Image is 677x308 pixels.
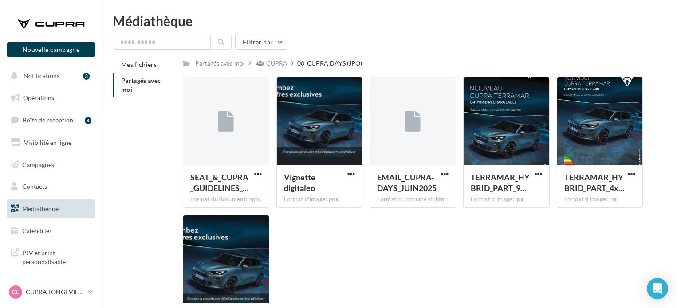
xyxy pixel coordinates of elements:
a: Boîte de réception4 [5,110,97,129]
span: SEAT_&_CUPRA_GUIDELINES_JPO_2025 [190,172,249,193]
span: Notifications [24,72,59,79]
p: CUPRA LONGEVILLE LES [GEOGRAPHIC_DATA] [26,288,85,296]
a: PLV et print personnalisable [5,243,97,269]
span: EMAIL_CUPRA-DAYS_JUIN2025 [377,172,437,193]
span: PLV et print personnalisable [22,247,91,266]
span: Visibilité en ligne [24,139,71,146]
div: 00_CUPRA DAYS (JPO) [297,59,362,68]
span: Boîte de réception [23,116,73,124]
span: Opérations [23,94,54,101]
div: Format d'image: png [284,195,355,203]
div: Format d'image: jpg [471,195,542,203]
a: Médiathèque [5,199,97,218]
div: 3 [83,73,90,80]
div: CUPRA [266,59,287,68]
a: Visibilité en ligne [5,133,97,152]
span: CL [12,288,19,296]
span: Campagnes [22,160,54,168]
span: Médiathèque [22,205,59,212]
a: Calendrier [5,222,97,240]
a: CL CUPRA LONGEVILLE LES [GEOGRAPHIC_DATA] [7,284,95,300]
span: TERRAMAR_HYBRID_PART_4x5 copie [564,172,625,193]
div: 4 [85,117,91,124]
span: TERRAMAR_HYBRID_PART_9X16 copie [471,172,530,193]
button: Nouvelle campagne [7,42,95,57]
a: Contacts [5,177,97,196]
div: Format d'image: jpg [564,195,636,203]
span: Contacts [22,183,47,190]
span: Mes fichiers [121,61,157,68]
div: Partagés avec moi [195,59,245,68]
button: Notifications 3 [5,66,93,85]
div: Médiathèque [113,14,666,27]
div: Format du document: html [377,195,449,203]
div: Open Intercom Messenger [647,278,668,299]
span: Vignette digitaleo [284,172,315,193]
span: Calendrier [22,227,52,234]
button: Filtrer par [235,35,287,50]
a: Campagnes [5,156,97,174]
span: Partagés avec moi [121,77,161,93]
a: Opérations [5,89,97,107]
div: Format du document: pptx [190,195,262,203]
